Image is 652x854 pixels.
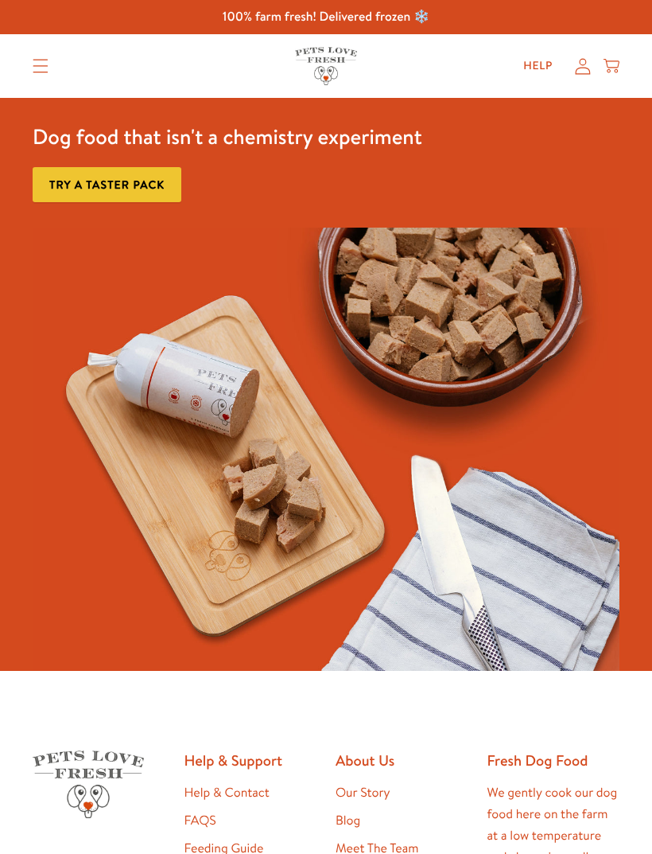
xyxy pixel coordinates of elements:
img: Pets Love Fresh [33,751,144,818]
h2: Help & Support [184,751,317,770]
h2: Fresh Dog Food [487,751,620,770]
img: Fussy [33,228,619,671]
a: Help & Contact [184,784,270,801]
h2: About Us [336,751,468,770]
img: Pets Love Fresh [295,47,357,84]
a: Our Story [336,784,390,801]
a: FAQS [184,812,216,829]
a: Try a taster pack [33,167,181,203]
a: Help [510,50,565,82]
summary: Translation missing: en.sections.header.menu [20,46,61,86]
h3: Dog food that isn't a chemistry experiment [33,123,422,150]
a: Blog [336,812,360,829]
